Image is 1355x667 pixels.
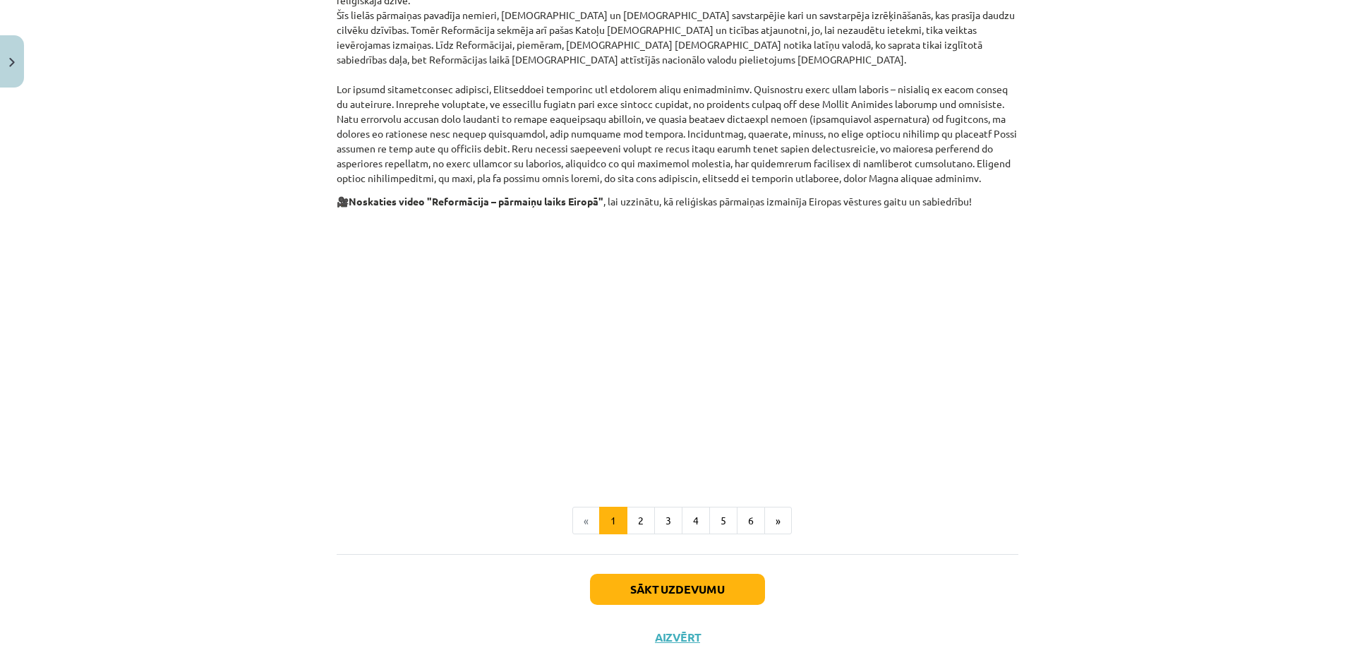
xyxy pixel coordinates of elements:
button: 2 [627,507,655,535]
strong: Noskaties video [349,195,425,208]
button: 4 [682,507,710,535]
button: 1 [599,507,627,535]
button: 5 [709,507,737,535]
nav: Page navigation example [337,507,1018,535]
button: Aizvērt [651,630,704,644]
button: 6 [737,507,765,535]
button: Sākt uzdevumu [590,574,765,605]
button: 3 [654,507,682,535]
img: icon-close-lesson-0947bae3869378f0d4975bcd49f059093ad1ed9edebbc8119c70593378902aed.svg [9,58,15,67]
p: 🎥 , lai uzzinātu, kā reliģiskas pārmaiņas izmainīja Eiropas vēstures gaitu un sabiedrību! [337,194,1018,209]
button: » [764,507,792,535]
strong: "Reformācija – pārmaiņu laiks Eiropā" [427,195,603,208]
